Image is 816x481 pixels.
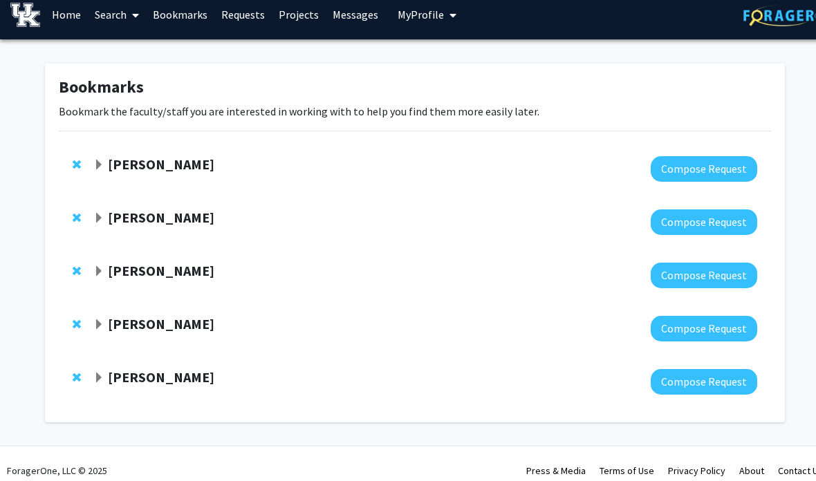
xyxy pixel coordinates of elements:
[651,209,757,235] button: Compose Request to Jonathan Satin
[651,369,757,395] button: Compose Request to Brooks Lane
[73,372,81,383] span: Remove Brooks Lane from bookmarks
[108,368,214,386] strong: [PERSON_NAME]
[108,262,214,279] strong: [PERSON_NAME]
[668,464,725,477] a: Privacy Policy
[73,319,81,330] span: Remove Malgorzata Chwatko from bookmarks
[73,265,81,276] span: Remove Emilia Galperin from bookmarks
[600,464,654,477] a: Terms of Use
[108,155,214,173] strong: [PERSON_NAME]
[398,8,444,21] span: My Profile
[108,315,214,332] strong: [PERSON_NAME]
[10,3,40,27] img: University of Kentucky Logo
[526,464,586,477] a: Press & Media
[59,77,771,97] h1: Bookmarks
[93,160,104,171] span: Expand Samantha Zambuto Bookmark
[93,372,104,384] span: Expand Brooks Lane Bookmark
[739,464,764,477] a: About
[651,156,757,182] button: Compose Request to Samantha Zambuto
[59,103,771,120] p: Bookmark the faculty/staff you are interested in working with to help you find them more easily l...
[73,159,81,170] span: Remove Samantha Zambuto from bookmarks
[93,266,104,277] span: Expand Emilia Galperin Bookmark
[93,319,104,330] span: Expand Malgorzata Chwatko Bookmark
[10,419,59,471] iframe: Chat
[651,263,757,288] button: Compose Request to Emilia Galperin
[93,213,104,224] span: Expand Jonathan Satin Bookmark
[108,209,214,226] strong: [PERSON_NAME]
[651,316,757,341] button: Compose Request to Malgorzata Chwatko
[73,212,81,223] span: Remove Jonathan Satin from bookmarks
